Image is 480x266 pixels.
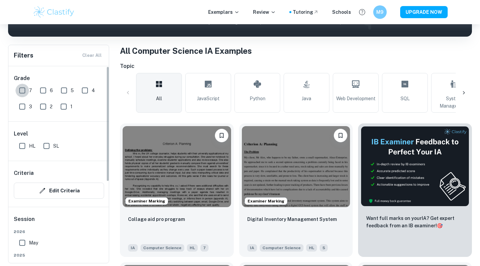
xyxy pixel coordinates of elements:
[245,198,287,204] span: Examiner Marking
[260,244,303,252] span: Computer Science
[120,123,234,257] a: Examiner MarkingBookmarkCollage aid pro programIAComputer ScienceHL7
[120,45,472,57] h1: All Computer Science IA Examples
[332,8,351,16] a: Schools
[376,8,384,16] h6: M9
[33,5,75,19] img: Clastify logo
[437,223,443,228] span: 🎯
[14,183,104,199] button: Edit Criteria
[401,95,410,102] span: SQL
[336,95,376,102] span: Web Development
[400,6,448,18] button: UPGRADE NOW
[242,126,350,207] img: Computer Science IA example thumbnail: Digital Inventory Management System
[29,103,32,110] span: 3
[156,95,162,102] span: All
[293,8,319,16] a: Tutoring
[320,244,328,252] span: 5
[50,87,53,94] span: 6
[14,215,104,229] h6: Session
[250,95,265,102] span: Python
[239,123,353,257] a: Examiner MarkingBookmarkDigital Inventory Management SystemIAComputer ScienceHL5
[140,244,184,252] span: Computer Science
[14,169,34,177] h6: Criteria
[50,103,53,110] span: 2
[434,95,474,110] span: System Management
[123,126,231,207] img: Computer Science IA example thumbnail: Collage aid pro program
[128,216,185,223] p: Collage aid pro program
[14,130,104,138] h6: Level
[29,142,35,150] span: HL
[120,62,472,70] h6: Topic
[247,216,337,223] p: Digital Inventory Management System
[14,252,104,258] span: 2025
[126,198,168,204] span: Examiner Marking
[29,239,38,246] span: May
[200,244,209,252] span: 7
[247,244,257,252] span: IA
[306,244,317,252] span: HL
[71,87,74,94] span: 5
[356,6,368,18] button: Help and Feedback
[53,142,59,150] span: SL
[366,215,464,229] p: Want full marks on your IA ? Get expert feedback from an IB examiner!
[208,8,239,16] p: Exemplars
[215,129,228,142] button: Bookmark
[197,95,220,102] span: JavaScript
[334,129,347,142] button: Bookmark
[92,87,95,94] span: 4
[253,8,276,16] p: Review
[29,87,32,94] span: 7
[14,51,33,60] h6: Filters
[302,95,311,102] span: Java
[361,126,469,206] img: Thumbnail
[358,123,472,257] a: ThumbnailWant full marks on yourIA? Get expert feedback from an IB examiner!
[373,5,387,19] button: M9
[14,229,104,235] span: 2026
[187,244,198,252] span: HL
[70,103,72,110] span: 1
[14,74,104,82] h6: Grade
[128,244,138,252] span: IA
